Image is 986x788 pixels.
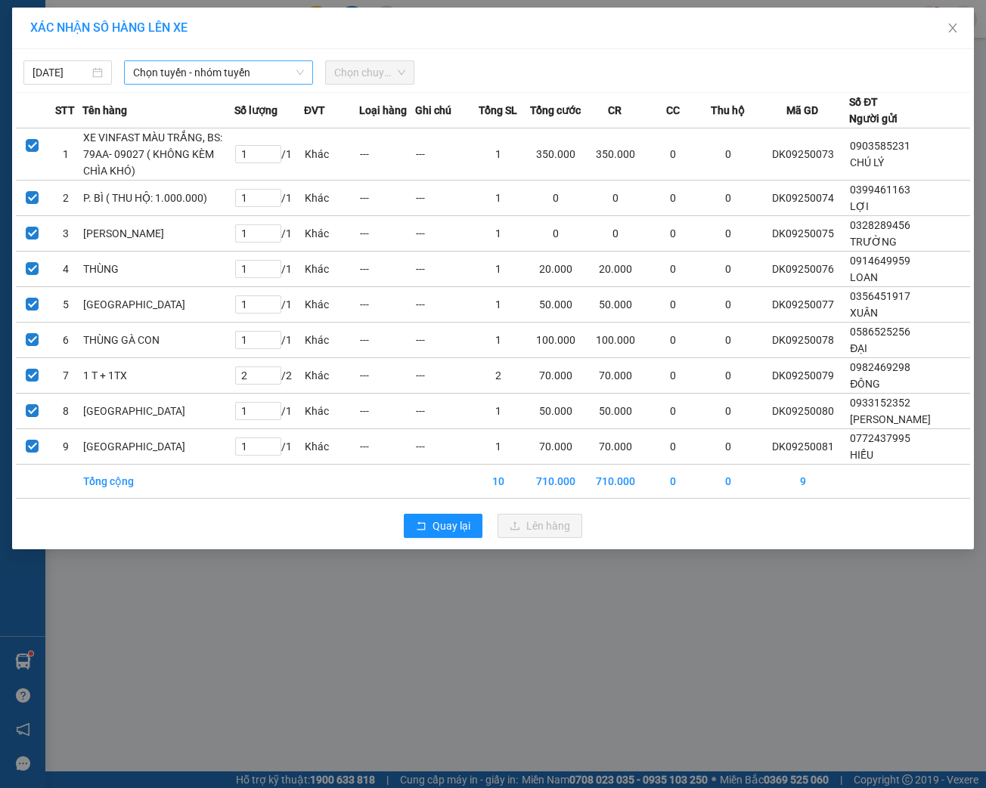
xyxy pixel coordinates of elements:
button: Close [932,8,974,50]
td: 50.000 [585,287,645,323]
td: 8 [49,394,82,429]
button: uploadLên hàng [498,514,582,538]
td: THÙNG [82,252,234,287]
td: --- [359,181,414,216]
span: Quay lại [433,518,470,534]
td: 1 [470,252,526,287]
td: 0 [701,252,756,287]
td: --- [359,128,414,181]
span: ĐÔNG [850,378,880,390]
td: 0 [585,181,645,216]
td: 0 [645,128,700,181]
span: Ghi chú [415,102,451,119]
span: Nhận: [144,14,181,30]
td: Tổng cộng [82,465,234,499]
span: TRƯỜNG [850,236,897,248]
td: Khác [304,216,359,252]
td: --- [415,128,470,181]
td: 2 [470,358,526,394]
span: CC [666,102,680,119]
td: 0 [645,181,700,216]
td: 0 [526,216,585,252]
td: 0 [645,252,700,287]
span: Số lượng [234,102,278,119]
td: 350.000 [585,128,645,181]
span: 0356451917 [850,290,910,302]
span: Chọn tuyến - nhóm tuyến [133,61,304,84]
td: 0 [701,287,756,323]
div: [PERSON_NAME] [144,31,265,49]
span: down [296,68,305,77]
td: DK09250077 [756,287,849,323]
td: Khác [304,429,359,465]
td: --- [415,358,470,394]
td: 0 [701,394,756,429]
td: 70.000 [526,358,585,394]
td: 0 [645,394,700,429]
div: Quận 5 [144,13,265,31]
td: 100.000 [526,323,585,358]
span: ĐẠI [850,342,867,354]
span: LỢI [850,200,869,212]
td: 2 [49,181,82,216]
td: --- [359,216,414,252]
span: ĐVT [304,102,325,119]
td: 5 [49,287,82,323]
td: --- [359,358,414,394]
span: Đã thu : [11,97,57,113]
td: 0 [701,429,756,465]
td: / 1 [234,128,304,181]
td: --- [359,252,414,287]
td: DK09250076 [756,252,849,287]
td: XE VINFAST MÀU TRẮNG, BS: 79AA- 09027 ( KHÔNG KÈM CHÌA KHÓ) [82,128,234,181]
span: 0399461163 [850,184,910,196]
td: / 1 [234,394,304,429]
td: 50.000 [526,287,585,323]
div: 0985013711 [144,49,265,70]
td: 0 [645,216,700,252]
td: / 1 [234,252,304,287]
td: 50.000 [585,394,645,429]
td: 70.000 [585,358,645,394]
td: 710.000 [585,465,645,499]
span: 0772437995 [850,432,910,444]
td: / 1 [234,181,304,216]
div: Số ĐT Người gửi [849,94,898,127]
td: / 2 [234,358,304,394]
td: 0 [645,323,700,358]
td: --- [359,429,414,465]
td: --- [415,252,470,287]
td: 0 [645,429,700,465]
span: STT [55,102,75,119]
td: 10 [470,465,526,499]
td: 1 [470,216,526,252]
td: / 1 [234,216,304,252]
span: Tổng SL [479,102,517,119]
span: CHÚ LÝ [850,156,884,168]
span: 0586525256 [850,326,910,338]
td: 6 [49,323,82,358]
td: / 1 [234,287,304,323]
span: rollback [416,521,426,533]
td: 0 [645,287,700,323]
td: [PERSON_NAME] [82,216,234,252]
span: Tổng cước [530,102,581,119]
td: 0 [526,181,585,216]
td: DK09250078 [756,323,849,358]
td: [GEOGRAPHIC_DATA] [82,394,234,429]
td: / 1 [234,323,304,358]
td: Khác [304,287,359,323]
td: 70.000 [526,429,585,465]
span: [PERSON_NAME] [850,413,931,425]
td: --- [415,181,470,216]
span: Thu hộ [711,102,745,119]
td: 9 [756,465,849,499]
span: XÁC NHẬN SỐ HÀNG LÊN XE [30,20,188,35]
td: DK09250074 [756,181,849,216]
span: LOAN [850,271,878,283]
td: 0 [645,358,700,394]
td: THÙNG GÀ CON [82,323,234,358]
span: HIẾU [850,449,873,461]
span: 0328289456 [850,219,910,231]
td: 350.000 [526,128,585,181]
